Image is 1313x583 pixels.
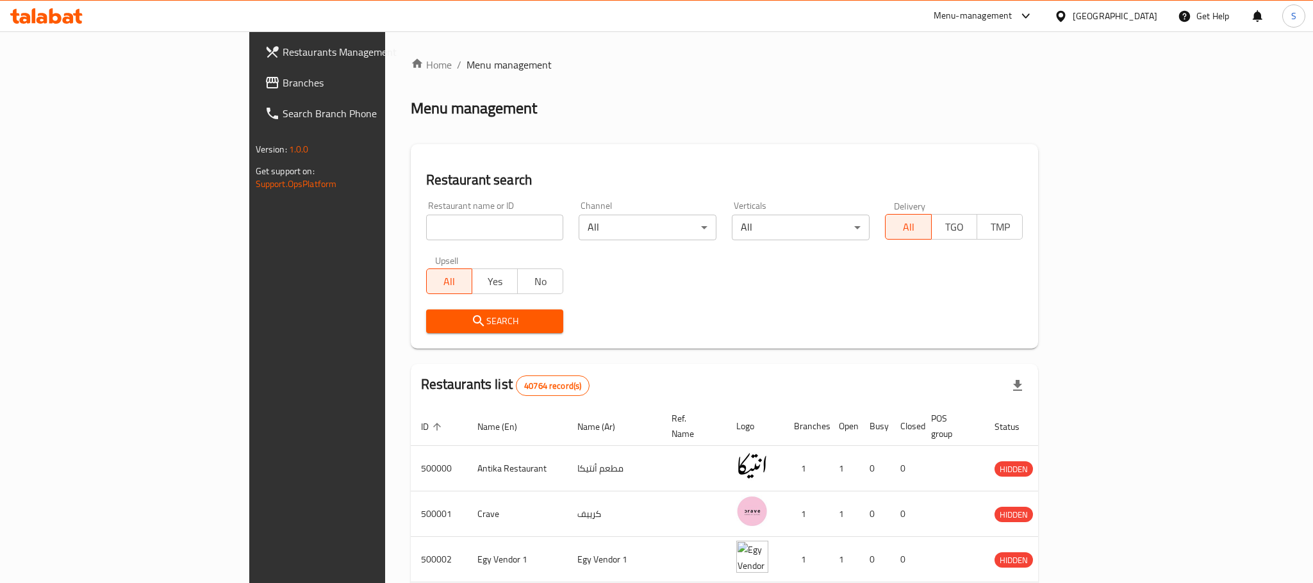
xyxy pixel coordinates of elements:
[784,491,829,537] td: 1
[516,380,589,392] span: 40764 record(s)
[467,537,567,582] td: Egy Vendor 1
[254,67,468,98] a: Branches
[467,446,567,491] td: Antika Restaurant
[995,461,1033,477] div: HIDDEN
[467,491,567,537] td: Crave
[937,218,972,236] span: TGO
[432,272,467,291] span: All
[426,170,1023,190] h2: Restaurant search
[523,272,558,291] span: No
[436,313,554,329] span: Search
[736,495,768,527] img: Crave
[891,218,926,236] span: All
[890,491,921,537] td: 0
[426,268,472,294] button: All
[283,44,458,60] span: Restaurants Management
[567,491,661,537] td: كرييف
[477,272,513,291] span: Yes
[859,446,890,491] td: 0
[256,176,337,192] a: Support.OpsPlatform
[859,537,890,582] td: 0
[982,218,1018,236] span: TMP
[890,446,921,491] td: 0
[784,407,829,446] th: Branches
[411,98,537,119] h2: Menu management
[995,553,1033,568] span: HIDDEN
[1002,370,1033,401] div: Export file
[567,537,661,582] td: Egy Vendor 1
[1073,9,1157,23] div: [GEOGRAPHIC_DATA]
[256,163,315,179] span: Get support on:
[517,268,563,294] button: No
[732,215,870,240] div: All
[411,57,1039,72] nav: breadcrumb
[934,8,1012,24] div: Menu-management
[435,256,459,265] label: Upsell
[421,419,445,434] span: ID
[579,215,716,240] div: All
[829,491,859,537] td: 1
[256,141,287,158] span: Version:
[289,141,309,158] span: 1.0.0
[672,411,711,441] span: Ref. Name
[894,201,926,210] label: Delivery
[995,552,1033,568] div: HIDDEN
[829,446,859,491] td: 1
[995,462,1033,477] span: HIDDEN
[254,37,468,67] a: Restaurants Management
[516,375,590,396] div: Total records count
[859,491,890,537] td: 0
[931,214,977,240] button: TGO
[1291,9,1296,23] span: S
[426,309,564,333] button: Search
[577,419,632,434] span: Name (Ar)
[995,507,1033,522] span: HIDDEN
[283,106,458,121] span: Search Branch Phone
[784,537,829,582] td: 1
[890,537,921,582] td: 0
[784,446,829,491] td: 1
[254,98,468,129] a: Search Branch Phone
[885,214,931,240] button: All
[726,407,784,446] th: Logo
[477,419,534,434] span: Name (En)
[859,407,890,446] th: Busy
[736,541,768,573] img: Egy Vendor 1
[890,407,921,446] th: Closed
[931,411,969,441] span: POS group
[977,214,1023,240] button: TMP
[736,450,768,482] img: Antika Restaurant
[829,537,859,582] td: 1
[995,419,1036,434] span: Status
[467,57,552,72] span: Menu management
[829,407,859,446] th: Open
[472,268,518,294] button: Yes
[283,75,458,90] span: Branches
[426,215,564,240] input: Search for restaurant name or ID..
[421,375,590,396] h2: Restaurants list
[567,446,661,491] td: مطعم أنتيكا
